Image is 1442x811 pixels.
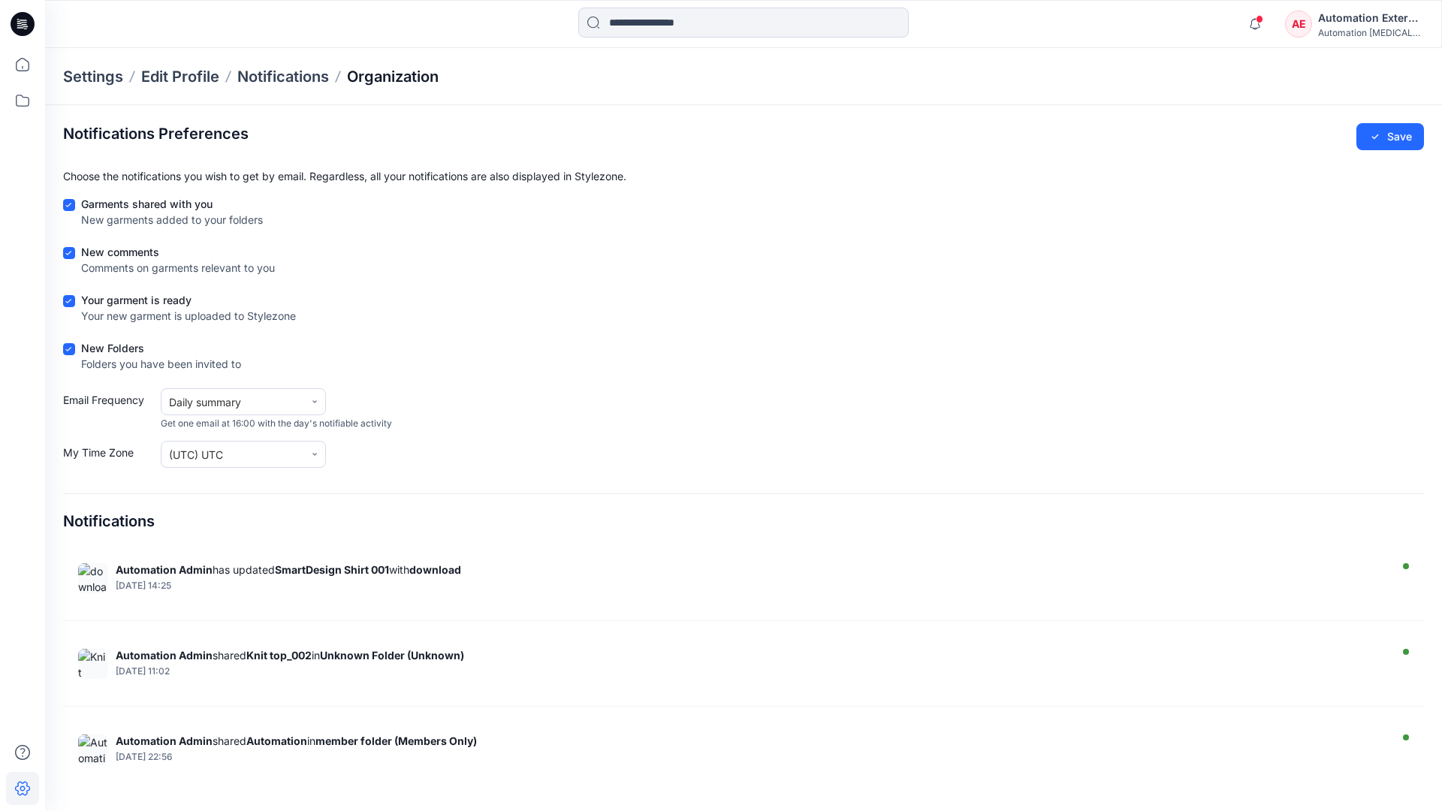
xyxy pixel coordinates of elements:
div: Your new garment is uploaded to Stylezone [81,308,296,324]
div: has updated with [116,563,1385,576]
div: Automation [MEDICAL_DATA]... [1318,27,1423,38]
p: Settings [63,66,123,87]
div: (UTC) UTC [169,447,297,463]
p: Choose the notifications you wish to get by email. Regardless, all your notifications are also di... [63,168,1424,184]
div: New garments added to your folders [81,212,263,228]
strong: Automation [246,734,307,747]
div: Wednesday, September 17, 2025 11:02 [116,666,1385,677]
strong: Automation Admin [116,649,213,662]
div: Folders you have been invited to [81,356,241,372]
img: download [78,563,108,593]
a: Organization [347,66,439,87]
div: New Folders [81,340,241,356]
div: Tuesday, September 16, 2025 22:56 [116,752,1385,762]
div: Saturday, October 04, 2025 14:25 [116,580,1385,591]
div: Garments shared with you [81,196,263,212]
button: Save [1356,123,1424,150]
img: Automation [78,734,108,764]
img: Knit top_002 [78,649,108,679]
a: Edit Profile [141,66,219,87]
span: Get one email at 16:00 with the day's notifiable activity [161,417,392,430]
h4: Notifications [63,512,155,530]
div: New comments [81,244,275,260]
strong: member folder (Members Only) [315,734,477,747]
strong: download [409,563,461,576]
label: My Time Zone [63,445,153,468]
strong: Knit top_002 [246,649,312,662]
strong: Automation Admin [116,734,213,747]
a: Notifications [237,66,329,87]
div: Daily summary [169,394,297,410]
strong: SmartDesign Shirt 001 [275,563,389,576]
strong: Unknown Folder (Unknown) [320,649,464,662]
div: Comments on garments relevant to you [81,260,275,276]
div: shared in [116,649,1385,662]
div: Your garment is ready [81,292,296,308]
div: Automation External [1318,9,1423,27]
h2: Notifications Preferences [63,125,249,143]
div: AE [1285,11,1312,38]
label: Email Frequency [63,392,153,430]
strong: Automation Admin [116,563,213,576]
div: shared in [116,734,1385,747]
